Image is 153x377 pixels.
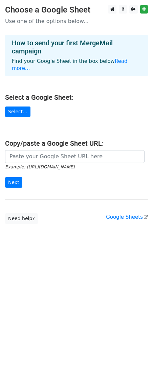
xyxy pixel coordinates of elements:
a: Read more... [12,58,128,71]
a: Select... [5,107,30,117]
small: Example: [URL][DOMAIN_NAME] [5,164,74,169]
p: Use one of the options below... [5,18,148,25]
a: Google Sheets [106,214,148,220]
a: Need help? [5,213,38,224]
h3: Choose a Google Sheet [5,5,148,15]
h4: Select a Google Sheet: [5,93,148,101]
input: Paste your Google Sheet URL here [5,150,145,163]
h4: Copy/paste a Google Sheet URL: [5,139,148,147]
p: Find your Google Sheet in the box below [12,58,141,72]
h4: How to send your first MergeMail campaign [12,39,141,55]
input: Next [5,177,22,188]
